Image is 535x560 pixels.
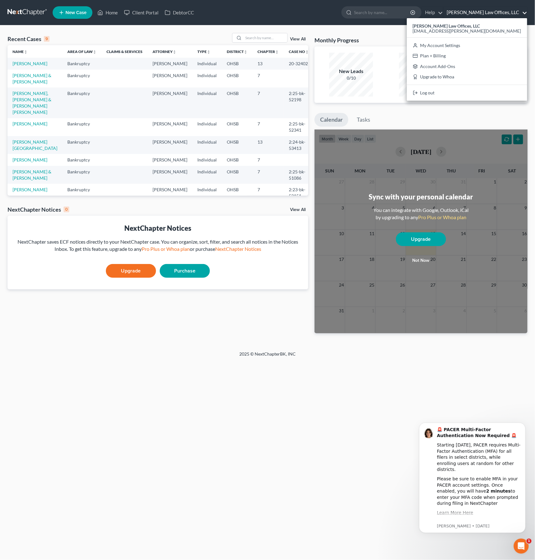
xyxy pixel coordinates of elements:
[252,70,284,87] td: 7
[62,87,101,118] td: Bankruptcy
[62,118,101,136] td: Bankruptcy
[369,192,473,202] div: Sync with your personal calendar
[290,208,306,212] a: View All
[284,87,314,118] td: 2:25-bk-52198
[67,49,96,54] a: Area of Lawunfold_more
[160,264,210,278] a: Purchase
[222,184,252,202] td: OHSB
[13,91,51,115] a: [PERSON_NAME], [PERSON_NAME] & [PERSON_NAME] [PERSON_NAME]
[13,157,47,162] a: [PERSON_NAME]
[399,68,443,75] div: New Clients
[64,207,69,212] div: 0
[222,58,252,69] td: OHSB
[284,166,314,184] td: 2:25-bk-51086
[284,184,314,202] td: 2:23-bk-52151
[192,70,222,87] td: Individual
[371,207,471,221] div: You can integrate with Google, Outlook, iCal by upgrading to any
[290,37,306,41] a: View All
[222,87,252,118] td: OHSB
[148,70,192,87] td: [PERSON_NAME]
[351,113,376,127] a: Tasks
[222,118,252,136] td: OHSB
[252,184,284,202] td: 7
[222,166,252,184] td: OHSB
[192,184,222,202] td: Individual
[148,184,192,202] td: [PERSON_NAME]
[62,184,101,202] td: Bankruptcy
[244,50,247,54] i: unfold_more
[8,206,69,213] div: NextChapter Notices
[413,23,480,29] strong: [PERSON_NAME] Law Offices, LLC
[192,58,222,69] td: Individual
[252,58,284,69] td: 13
[252,87,284,118] td: 7
[329,68,373,75] div: New Leads
[227,49,247,54] a: Districtunfold_more
[284,58,314,69] td: 20-32402
[62,154,101,166] td: Bankruptcy
[407,40,527,51] a: My Account Settings
[410,413,535,543] iframe: Intercom notifications message
[148,58,192,69] td: [PERSON_NAME]
[275,50,279,54] i: unfold_more
[44,36,49,42] div: 9
[13,73,51,84] a: [PERSON_NAME] & [PERSON_NAME]
[413,28,521,34] span: [EMAIL_ADDRESS][PERSON_NAME][DOMAIN_NAME]
[13,49,28,54] a: Nameunfold_more
[148,136,192,154] td: [PERSON_NAME]
[422,7,443,18] a: Help
[407,61,527,72] a: Account Add-Ons
[13,187,47,192] a: [PERSON_NAME]
[148,154,192,166] td: [PERSON_NAME]
[192,118,222,136] td: Individual
[162,7,197,18] a: DebtorCC
[62,136,101,154] td: Bankruptcy
[173,50,176,54] i: unfold_more
[418,214,466,220] a: Pro Plus or Whoa plan
[407,18,527,101] div: [PERSON_NAME] Law Offices, LLC
[444,7,527,18] a: [PERSON_NAME] Law Offices, LLC
[252,118,284,136] td: 7
[101,45,148,58] th: Claims & Services
[106,264,156,278] a: Upgrade
[13,238,303,253] div: NextChapter saves ECF notices directly to your NextChapter case. You can organize, sort, filter, ...
[257,49,279,54] a: Chapterunfold_more
[13,169,51,181] a: [PERSON_NAME] & [PERSON_NAME]
[192,166,222,184] td: Individual
[284,118,314,136] td: 2:25-bk-52341
[148,118,192,136] td: [PERSON_NAME]
[192,87,222,118] td: Individual
[207,50,210,54] i: unfold_more
[407,87,527,98] a: Log out
[93,50,96,54] i: unfold_more
[314,36,359,44] h3: Monthly Progress
[197,49,210,54] a: Typeunfold_more
[354,7,411,18] input: Search by name...
[514,539,529,554] iframe: Intercom live chat
[215,246,261,252] a: NextChapter Notices
[148,87,192,118] td: [PERSON_NAME]
[314,113,348,127] a: Calendar
[94,7,121,18] a: Home
[252,166,284,184] td: 7
[24,50,28,54] i: unfold_more
[121,7,162,18] a: Client Portal
[62,166,101,184] td: Bankruptcy
[305,50,309,54] i: unfold_more
[243,33,287,42] input: Search by name...
[252,136,284,154] td: 13
[284,136,314,154] td: 2:24-bk-53413
[13,139,57,151] a: [PERSON_NAME][GEOGRAPHIC_DATA]
[13,223,303,233] div: NextChapter Notices
[192,154,222,166] td: Individual
[407,72,527,82] a: Upgrade to Whoa
[89,351,446,362] div: 2025 © NextChapterBK, INC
